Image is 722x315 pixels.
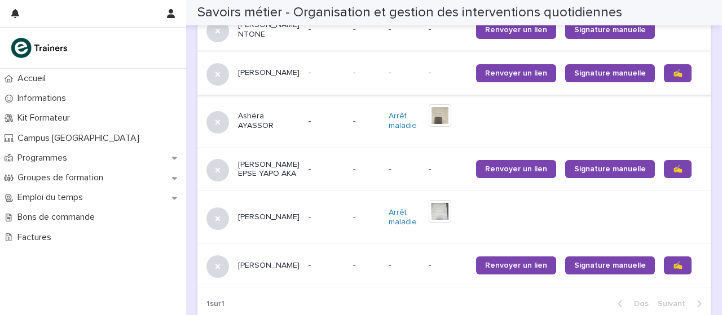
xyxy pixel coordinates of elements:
[309,117,344,126] p: -
[353,162,358,174] p: -
[17,153,67,162] font: Programmes
[664,256,692,274] a: ✍️
[17,173,103,182] font: Groupes de formation
[476,64,556,82] a: Renvoyer un lien
[221,300,224,308] font: 1
[206,300,210,308] font: 1
[565,21,655,39] a: Signature manuelle
[238,261,300,270] p: [PERSON_NAME]
[565,64,655,82] a: Signature manuelle
[485,261,547,269] span: Renvoyer un lien
[389,261,420,270] p: -
[309,165,344,174] p: -
[429,261,467,270] p: -
[565,256,655,274] a: Signature manuelle
[565,160,655,178] a: Signature manuelle
[17,212,95,221] font: Bons de commande
[389,68,420,78] p: -
[673,165,683,173] span: ✍️
[476,256,556,274] a: Renvoyer un lien
[17,193,83,202] font: Emploi du temps
[389,165,420,174] p: -
[238,20,300,39] p: [PERSON_NAME] NTONE
[353,259,358,270] p: -
[574,26,646,34] span: Signature manuelle
[673,261,683,269] span: ✍️
[353,23,358,34] p: -
[429,165,467,174] p: -
[238,160,300,179] p: [PERSON_NAME] EPSE YAPO AKA
[389,112,420,131] a: Arrêt maladie
[476,160,556,178] a: Renvoyer un lien
[197,6,622,19] font: Savoirs métier - Organisation et gestion des interventions quotidiennes
[429,25,467,34] p: -
[476,21,556,39] a: Renvoyer un lien
[574,165,646,173] span: Signature manuelle
[634,300,649,308] font: Dos
[353,210,358,222] p: -
[485,165,547,173] span: Renvoyer un lien
[485,26,547,34] span: Renvoyer un lien
[574,261,646,269] span: Signature manuelle
[238,212,300,222] p: [PERSON_NAME]
[389,25,420,34] p: -
[353,66,358,78] p: -
[609,299,653,309] button: Dos
[9,37,71,59] img: K0CqGN7SDeD6s4JG8KQk
[17,74,46,83] font: Accueil
[17,233,51,242] font: Factures
[485,69,547,77] span: Renvoyer un lien
[17,94,66,103] font: Informations
[664,160,692,178] a: ✍️
[17,134,139,143] font: Campus [GEOGRAPHIC_DATA]
[574,69,646,77] span: Signature manuelle
[309,261,344,270] p: -
[353,114,358,126] p: -
[664,64,692,82] a: ✍️
[309,25,344,34] p: -
[238,68,300,78] p: [PERSON_NAME]
[210,300,221,308] font: sur
[238,112,300,131] p: Ashéra AYASSOR
[429,68,467,78] p: -
[309,212,344,222] p: -
[673,69,683,77] span: ✍️
[389,208,420,227] a: Arrêt maladie
[17,113,70,122] font: Kit Formateur
[309,68,344,78] p: -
